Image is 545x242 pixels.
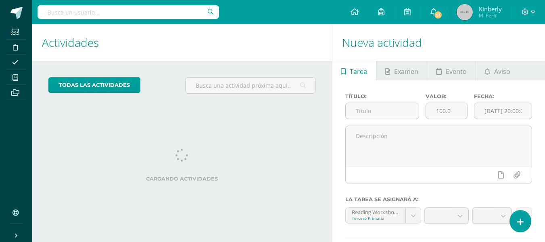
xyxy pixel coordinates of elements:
[394,62,418,81] span: Examen
[494,62,510,81] span: Aviso
[457,4,473,20] img: 45x45
[434,11,443,19] span: 51
[476,61,519,80] a: Aviso
[186,78,315,93] input: Busca una actividad próxima aquí...
[332,61,376,80] a: Tarea
[346,208,421,223] a: Reading Workshop 'A'Tercero Primaria
[48,77,140,93] a: todas las Actividades
[42,24,322,61] h1: Actividades
[350,62,367,81] span: Tarea
[342,24,535,61] h1: Nueva actividad
[474,103,532,119] input: Fecha de entrega
[376,61,427,80] a: Examen
[48,176,316,182] label: Cargando actividades
[426,93,468,99] label: Valor:
[352,215,399,221] div: Tercero Primaria
[352,208,399,215] div: Reading Workshop 'A'
[426,103,467,119] input: Puntos máximos
[427,61,475,80] a: Evento
[479,12,502,19] span: Mi Perfil
[446,62,467,81] span: Evento
[479,5,502,13] span: Kinberly
[38,5,219,19] input: Busca un usuario...
[474,93,532,99] label: Fecha:
[345,93,420,99] label: Título:
[345,196,532,202] label: La tarea se asignará a:
[346,103,419,119] input: Título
